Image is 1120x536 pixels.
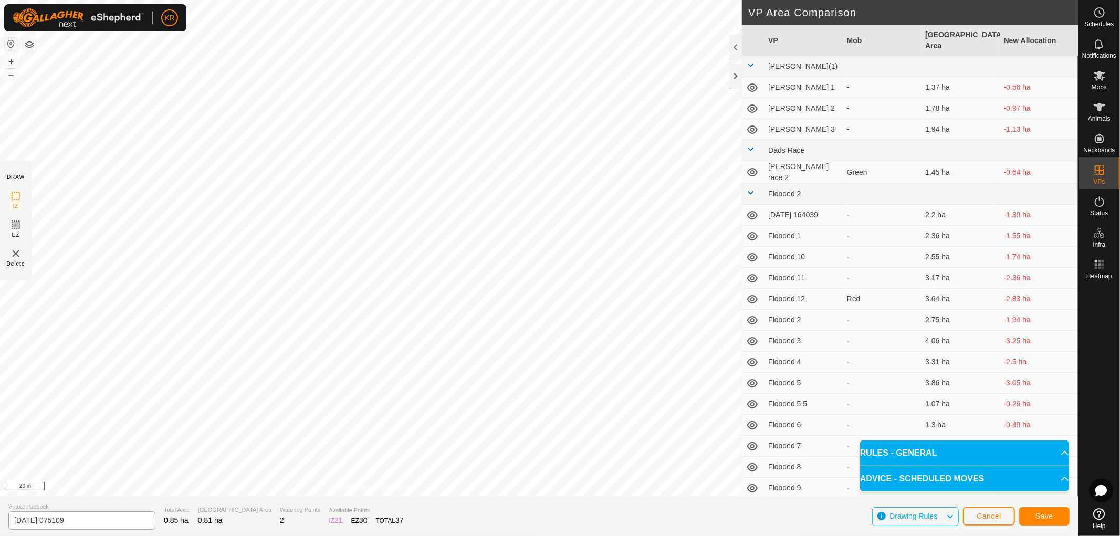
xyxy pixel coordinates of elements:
[13,202,19,210] span: IZ
[764,478,842,499] td: Flooded 9
[847,82,917,93] div: -
[764,436,842,457] td: Flooded 7
[847,377,917,388] div: -
[860,447,937,459] span: RULES - GENERAL
[351,515,368,526] div: EZ
[1000,415,1078,436] td: -0.49 ha
[1035,512,1053,520] span: Save
[164,506,190,514] span: Total Area
[1093,178,1105,185] span: VPs
[847,461,917,472] div: -
[5,55,17,68] button: +
[764,394,842,415] td: Flooded 5.5
[1000,289,1078,310] td: -2.83 ha
[334,516,343,524] span: 21
[280,506,320,514] span: Watering Points
[921,247,999,268] td: 2.55 ha
[1092,84,1107,90] span: Mobs
[1000,373,1078,394] td: -3.05 ha
[23,38,36,51] button: Map Layers
[7,260,25,268] span: Delete
[13,8,144,27] img: Gallagher Logo
[889,512,937,520] span: Drawing Rules
[764,247,842,268] td: Flooded 10
[977,512,1001,520] span: Cancel
[847,124,917,135] div: -
[8,502,155,511] span: Virtual Paddock
[921,289,999,310] td: 3.64 ha
[860,472,984,485] span: ADVICE - SCHEDULED MOVES
[847,398,917,409] div: -
[921,205,999,226] td: 2.2 ha
[921,98,999,119] td: 1.78 ha
[847,209,917,220] div: -
[5,69,17,81] button: –
[1079,504,1120,533] a: Help
[963,507,1015,526] button: Cancel
[1000,226,1078,247] td: -1.55 ha
[381,482,412,492] a: Contact Us
[1000,77,1078,98] td: -0.56 ha
[768,190,801,198] span: Flooded 2
[1082,52,1116,59] span: Notifications
[1000,268,1078,289] td: -2.36 ha
[921,226,999,247] td: 2.36 ha
[921,310,999,331] td: 2.75 ha
[764,373,842,394] td: Flooded 5
[1000,205,1078,226] td: -1.39 ha
[1000,161,1078,184] td: -0.64 ha
[1000,436,1078,457] td: -0.79 ha
[1000,247,1078,268] td: -1.74 ha
[847,314,917,325] div: -
[376,515,404,526] div: TOTAL
[1083,147,1115,153] span: Neckbands
[764,77,842,98] td: [PERSON_NAME] 1
[198,516,223,524] span: 0.81 ha
[921,394,999,415] td: 1.07 ha
[764,331,842,352] td: Flooded 3
[860,466,1069,491] p-accordion-header: ADVICE - SCHEDULED MOVES
[764,98,842,119] td: [PERSON_NAME] 2
[764,457,842,478] td: Flooded 8
[1000,394,1078,415] td: -0.26 ha
[921,352,999,373] td: 3.31 ha
[764,226,842,247] td: Flooded 1
[1090,210,1108,216] span: Status
[329,506,403,515] span: Available Points
[921,268,999,289] td: 3.17 ha
[330,482,369,492] a: Privacy Policy
[1084,21,1114,27] span: Schedules
[1000,310,1078,331] td: -1.94 ha
[847,335,917,346] div: -
[764,25,842,56] th: VP
[847,272,917,283] div: -
[198,506,271,514] span: [GEOGRAPHIC_DATA] Area
[764,415,842,436] td: Flooded 6
[847,230,917,241] div: -
[847,251,917,262] div: -
[1086,273,1112,279] span: Heatmap
[921,373,999,394] td: 3.86 ha
[921,25,999,56] th: [GEOGRAPHIC_DATA] Area
[764,352,842,373] td: Flooded 4
[764,119,842,140] td: [PERSON_NAME] 3
[847,440,917,451] div: -
[1093,241,1105,248] span: Infra
[847,419,917,430] div: -
[921,119,999,140] td: 1.94 ha
[847,482,917,493] div: -
[1019,507,1070,526] button: Save
[164,516,189,524] span: 0.85 ha
[764,310,842,331] td: Flooded 2
[764,161,842,184] td: [PERSON_NAME] race 2
[1000,25,1078,56] th: New Allocation
[921,161,999,184] td: 1.45 ha
[764,268,842,289] td: Flooded 11
[921,331,999,352] td: 4.06 ha
[921,77,999,98] td: 1.37 ha
[860,440,1069,466] p-accordion-header: RULES - GENERAL
[1000,352,1078,373] td: -2.5 ha
[843,25,921,56] th: Mob
[847,356,917,367] div: -
[1000,119,1078,140] td: -1.13 ha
